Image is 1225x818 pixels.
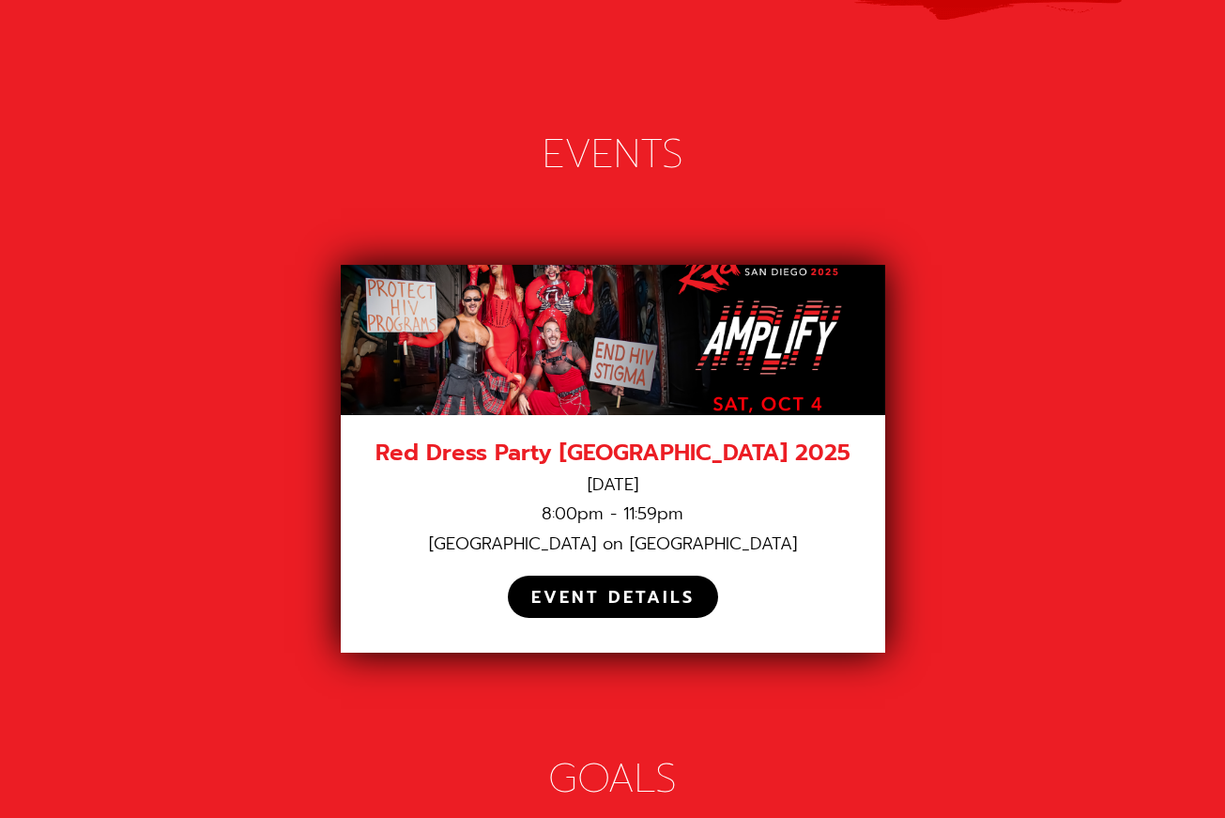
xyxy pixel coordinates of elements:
div: GOALS [31,753,1195,805]
a: Red Dress Party [GEOGRAPHIC_DATA] 2025[DATE]8:00pm - 11:59pm[GEOGRAPHIC_DATA] on [GEOGRAPHIC_DATA... [341,265,885,653]
div: EVENT DETAILS [531,587,695,609]
div: Red Dress Party [GEOGRAPHIC_DATA] 2025 [364,439,862,468]
div: [GEOGRAPHIC_DATA] on [GEOGRAPHIC_DATA] [364,533,862,555]
div: EVENTS [31,129,1195,180]
div: [DATE] [364,474,862,496]
div: 8:00pm - 11:59pm [364,503,862,525]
